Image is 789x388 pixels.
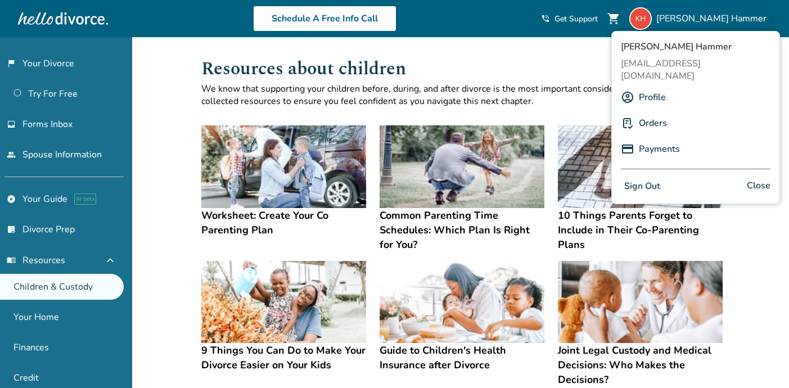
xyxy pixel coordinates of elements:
[607,12,620,25] span: shopping_cart
[639,138,680,160] a: Payments
[747,178,770,195] span: Close
[201,55,723,83] h1: Resources about children
[380,125,544,208] img: Common Parenting Time Schedules: Which Plan Is Right for You?
[656,12,771,25] span: [PERSON_NAME] Hammer
[558,261,723,344] img: Joint Legal Custody and Medical Decisions: Who Makes the Decisions?
[7,59,16,68] span: flag_2
[201,208,366,237] h4: Worksheet: Create Your Co Parenting Plan
[201,125,366,237] a: Worksheet: Create Your Co Parenting PlanWorksheet: Create Your Co Parenting Plan
[629,7,652,30] img: 101khammer@gmail.com
[7,256,16,265] span: menu_book
[7,225,16,234] span: list_alt_check
[380,343,544,372] h4: Guide to Children's Health Insurance after Divorce
[558,261,723,387] a: Joint Legal Custody and Medical Decisions: Who Makes the Decisions?Joint Legal Custody and Medica...
[558,343,723,387] h4: Joint Legal Custody and Medical Decisions: Who Makes the Decisions?
[380,125,544,252] a: Common Parenting Time Schedules: Which Plan Is Right for You?Common Parenting Time Schedules: Whi...
[22,118,73,130] span: Forms Inbox
[7,195,16,204] span: explore
[380,261,544,344] img: Guide to Children's Health Insurance after Divorce
[201,261,366,344] img: 9 Things You Can Do to Make Your Divorce Easier on Your Kids
[74,193,96,205] span: AI beta
[621,40,770,53] span: [PERSON_NAME] Hammer
[201,343,366,372] h4: 9 Things You Can Do to Make Your Divorce Easier on Your Kids
[621,116,634,130] img: P
[621,142,634,156] img: P
[201,83,723,107] p: We know that supporting your children before, during, and after divorce is the most important con...
[558,125,723,208] img: 10 Things Parents Forget to Include in Their Co-Parenting Plans
[7,150,16,159] span: people
[541,13,598,24] a: phone_in_talkGet Support
[733,334,789,388] iframe: Chat Widget
[380,261,544,373] a: Guide to Children's Health Insurance after DivorceGuide to Children's Health Insurance after Divorce
[554,13,598,24] span: Get Support
[201,125,366,208] img: Worksheet: Create Your Co Parenting Plan
[639,87,666,108] a: Profile
[558,125,723,252] a: 10 Things Parents Forget to Include in Their Co-Parenting Plans10 Things Parents Forget to Includ...
[541,14,550,23] span: phone_in_talk
[621,57,770,82] span: [EMAIL_ADDRESS][DOMAIN_NAME]
[201,261,366,373] a: 9 Things You Can Do to Make Your Divorce Easier on Your Kids9 Things You Can Do to Make Your Divo...
[103,254,117,267] span: expand_less
[639,112,667,134] a: Orders
[7,120,16,129] span: inbox
[621,178,664,195] button: Sign Out
[253,6,396,31] a: Schedule A Free Info Call
[558,208,723,252] h4: 10 Things Parents Forget to Include in Their Co-Parenting Plans
[380,208,544,252] h4: Common Parenting Time Schedules: Which Plan Is Right for You?
[621,91,634,104] img: A
[7,254,65,267] span: Resources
